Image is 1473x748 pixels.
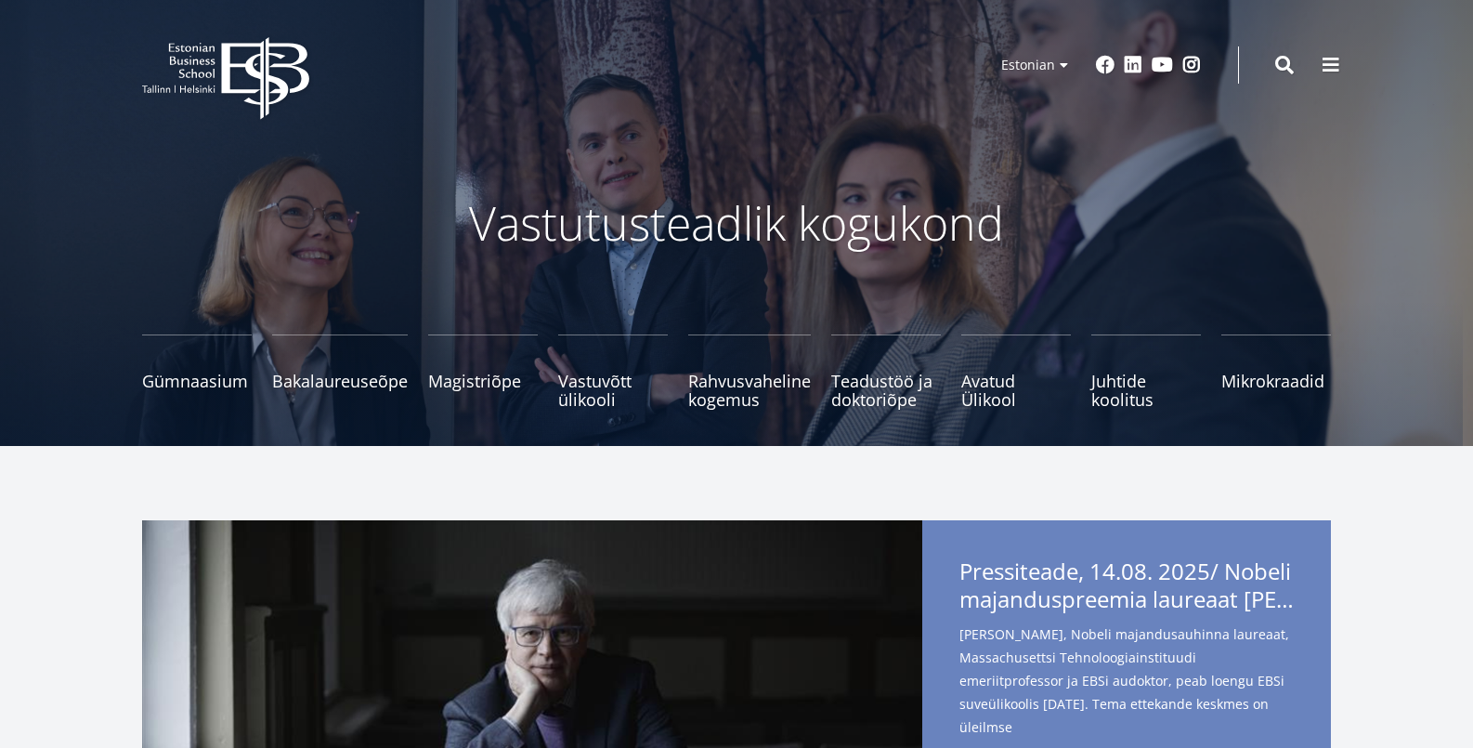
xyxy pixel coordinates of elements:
[1221,335,1331,409] a: Mikrokraadid
[831,335,941,409] a: Teadustöö ja doktoriõpe
[272,335,408,409] a: Bakalaureuseõpe
[142,335,252,409] a: Gümnaasium
[1221,372,1331,390] span: Mikrokraadid
[1091,372,1201,409] span: Juhtide koolitus
[1152,56,1173,74] a: Youtube
[142,372,252,390] span: Gümnaasium
[1096,56,1115,74] a: Facebook
[428,335,538,409] a: Magistriõpe
[831,372,941,409] span: Teadustöö ja doktoriõpe
[688,335,811,409] a: Rahvusvaheline kogemus
[959,558,1294,619] span: Pressiteade, 14.08. 2025/ Nobeli
[428,372,538,390] span: Magistriõpe
[558,372,668,409] span: Vastuvõtt ülikooli
[244,195,1229,251] p: Vastutusteadlik kogukond
[1124,56,1142,74] a: Linkedin
[1091,335,1201,409] a: Juhtide koolitus
[961,372,1071,409] span: Avatud Ülikool
[688,372,811,409] span: Rahvusvaheline kogemus
[959,585,1294,613] span: majanduspreemia laureaat [PERSON_NAME] esineb EBSi suveülikoolis
[961,335,1071,409] a: Avatud Ülikool
[1182,56,1201,74] a: Instagram
[558,335,668,409] a: Vastuvõtt ülikooli
[272,372,408,390] span: Bakalaureuseõpe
